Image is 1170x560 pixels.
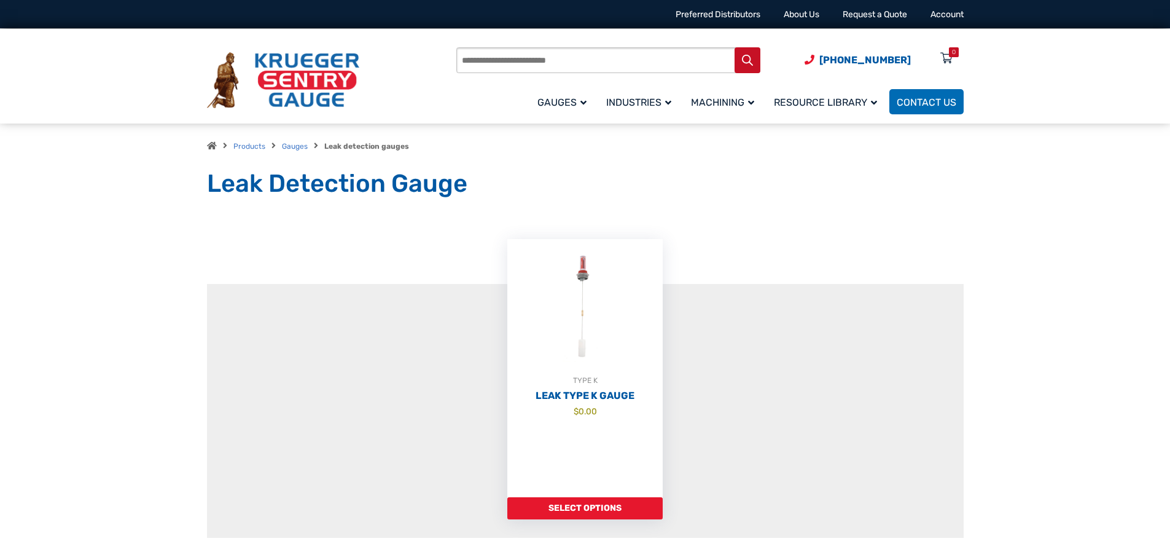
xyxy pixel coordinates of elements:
span: Industries [606,97,671,108]
div: 0 [952,47,956,57]
a: Resource Library [766,87,889,116]
strong: Leak detection gauges [324,142,409,151]
a: Gauges [530,87,599,116]
span: Gauges [537,97,587,108]
div: TYPE K [507,374,663,387]
bdi: 0.00 [574,406,597,416]
img: Leak Detection Gauge [507,239,663,374]
a: Machining [684,87,766,116]
a: Products [233,142,265,151]
a: TYPE KLeak Type K Gauge $0.00 [507,239,663,497]
a: Industries [599,87,684,116]
a: About Us [784,9,819,20]
img: Krueger Sentry Gauge [207,52,359,109]
span: Contact Us [897,97,956,108]
a: Add to cart: “Leak Type K Gauge” [507,497,663,519]
span: Machining [691,97,754,108]
span: Resource Library [774,97,877,108]
a: Preferred Distributors [676,9,760,20]
span: $ [574,406,579,416]
h2: Leak Type K Gauge [507,390,663,402]
a: Gauges [282,142,308,151]
a: Phone Number (920) 434-8860 [805,52,911,68]
a: Contact Us [889,89,964,114]
a: Account [930,9,964,20]
span: [PHONE_NUMBER] [819,54,911,66]
h1: Leak Detection Gauge [207,168,964,199]
a: Request a Quote [843,9,907,20]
